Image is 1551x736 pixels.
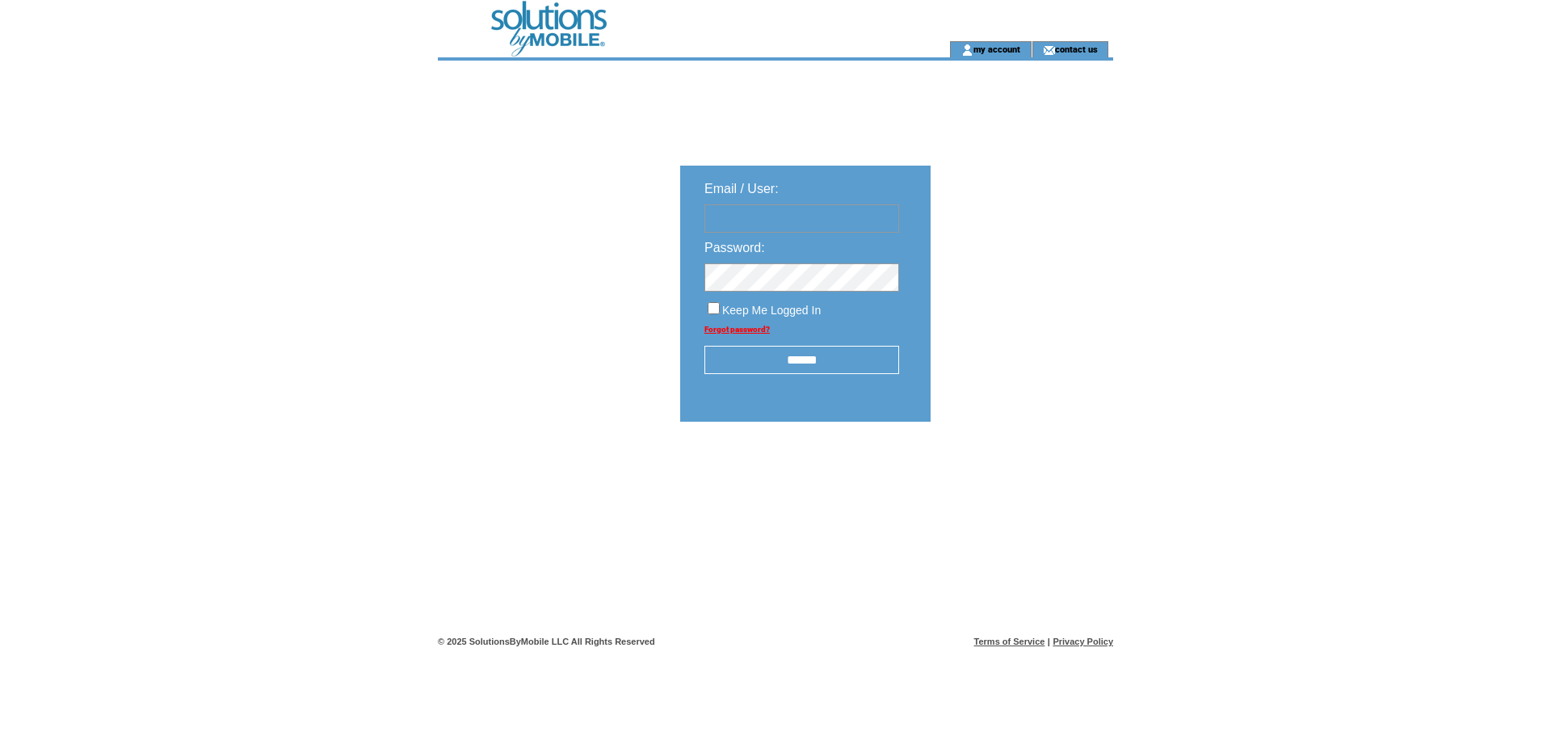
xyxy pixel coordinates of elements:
a: contact us [1055,44,1098,54]
img: account_icon.gif;jsessionid=FC4AE38FBB9E708FA265DC8064C2AF7B [961,44,973,57]
a: Terms of Service [974,637,1045,646]
span: Keep Me Logged In [722,304,821,317]
img: contact_us_icon.gif;jsessionid=FC4AE38FBB9E708FA265DC8064C2AF7B [1043,44,1055,57]
img: transparent.png;jsessionid=FC4AE38FBB9E708FA265DC8064C2AF7B [977,462,1058,482]
span: Password: [704,241,765,254]
a: Forgot password? [704,325,770,334]
a: Privacy Policy [1053,637,1113,646]
span: Email / User: [704,182,779,196]
span: | [1048,637,1050,646]
a: my account [973,44,1020,54]
span: © 2025 SolutionsByMobile LLC All Rights Reserved [438,637,655,646]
